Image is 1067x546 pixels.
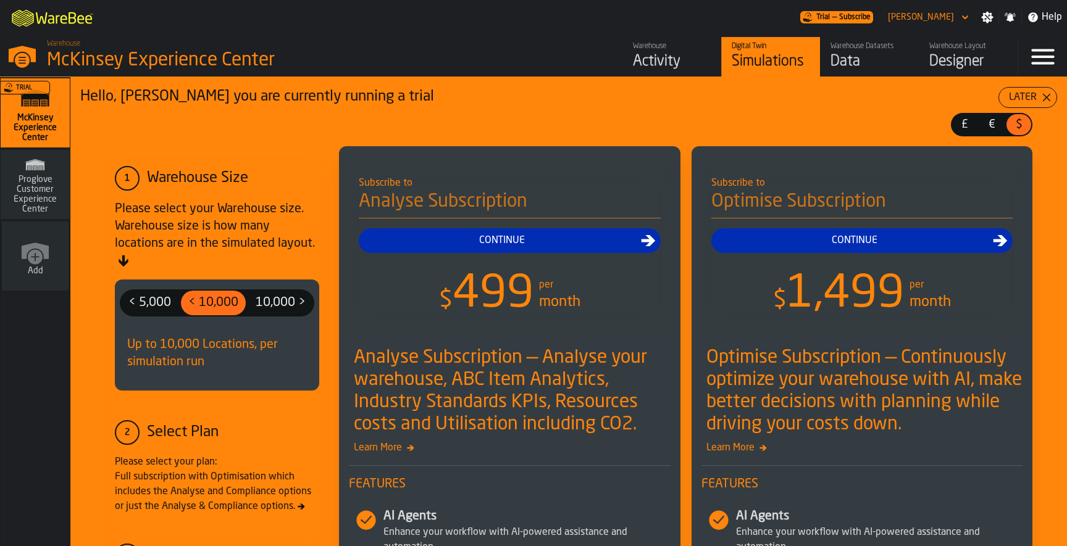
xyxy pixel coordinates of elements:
label: button-toggle-Help [1022,10,1067,25]
span: $ [773,288,787,313]
span: Learn More [701,441,1023,455]
div: month [910,292,951,312]
label: button-switch-multi-$ [1005,113,1032,136]
span: Subscribe [839,13,871,22]
span: $ [439,288,453,313]
h4: Optimise Subscription [711,191,1013,218]
span: Trial [816,13,830,22]
div: thumb [952,114,977,135]
div: Digital Twin [732,42,810,51]
div: 1 [115,166,140,191]
span: < 5,000 [123,293,176,313]
a: link-to-/wh/i/99265d59-bd42-4a33-a5fd-483dee362034/simulations [721,37,820,77]
div: Activity [633,52,711,72]
span: 1,499 [787,273,905,317]
a: link-to-/wh/i/99265d59-bd42-4a33-a5fd-483dee362034/data [820,37,919,77]
span: — [832,13,837,22]
span: 10,000 > [251,293,311,313]
div: Simulations [732,52,810,72]
div: Continue [364,233,641,248]
span: £ [955,117,974,133]
span: $ [1009,117,1029,133]
div: per [539,278,553,292]
div: Please select your Warehouse size. Warehouse size is how many locations are in the simulated layout. [115,201,319,270]
label: button-toggle-Menu [1018,37,1067,77]
div: thumb [181,291,246,315]
span: 499 [453,273,534,317]
div: DropdownMenuValue-Nikola Ajzenhamer [888,12,954,22]
button: button-Continue [359,228,661,253]
a: link-to-/wh/i/99265d59-bd42-4a33-a5fd-483dee362034/simulations [1,78,70,150]
label: button-toggle-Notifications [999,11,1021,23]
label: button-switch-multi-£ [951,113,978,136]
div: thumb [121,291,178,315]
button: button-Later [998,87,1057,108]
div: AI Agents [736,508,1023,525]
div: thumb [248,291,313,315]
a: link-to-/wh/new [2,221,69,293]
div: Later [1004,90,1042,105]
label: button-switch-multi-10,000 > [247,289,314,316]
div: Subscribe to [359,176,661,191]
button: button-Continue [711,228,1013,253]
div: thumb [1006,114,1031,135]
label: button-switch-multi-€ [978,113,1005,136]
div: DropdownMenuValue-Nikola Ajzenhamer [883,10,971,25]
div: Optimise Subscription — Continuously optimize your warehouse with AI, make better decisions with ... [706,347,1023,436]
a: link-to-/wh/i/99265d59-bd42-4a33-a5fd-483dee362034/feed/ [622,37,721,77]
a: link-to-/wh/i/99265d59-bd42-4a33-a5fd-483dee362034/designer [919,37,1018,77]
div: Continue [716,233,994,248]
span: Features [701,476,1023,493]
span: Learn More [349,441,671,455]
div: 2 [115,420,140,445]
div: per [910,278,924,292]
div: McKinsey Experience Center [47,49,380,72]
div: Warehouse [633,42,711,51]
div: Select Plan [147,423,219,442]
div: Warehouse Layout [929,42,1008,51]
div: thumb [979,114,1004,135]
div: AI Agents [383,508,671,525]
div: Menu Subscription [800,11,873,23]
span: Features [349,476,671,493]
div: Data [831,52,909,72]
div: Warehouse Datasets [831,42,909,51]
div: Up to 10,000 Locations, per simulation run [120,326,314,381]
div: month [539,292,580,312]
label: button-switch-multi-< 5,000 [120,289,180,316]
a: link-to-/wh/i/ad8a128b-0962-41b6-b9c5-f48cc7973f93/simulations [1,150,70,221]
div: Warehouse Size [147,168,248,188]
span: Trial [16,85,32,91]
span: Help [1042,10,1062,25]
span: € [982,117,1002,133]
div: Subscribe to [711,176,1013,191]
span: Add [28,266,43,276]
div: Designer [929,52,1008,72]
a: link-to-/wh/i/99265d59-bd42-4a33-a5fd-483dee362034/pricing/ [800,11,873,23]
label: button-toggle-Settings [976,11,998,23]
h4: Analyse Subscription [359,191,661,218]
label: button-switch-multi-< 10,000 [180,289,247,316]
span: Warehouse [47,39,80,48]
div: Analyse Subscription — Analyse your warehouse, ABC Item Analytics, Industry Standards KPIs, Resou... [354,347,671,436]
div: Hello, [PERSON_NAME] you are currently running a trial [80,87,998,107]
span: < 10,000 [183,293,243,313]
div: Please select your plan: Full subscription with Optimisation which includes the Analyse and Compl... [115,455,319,514]
span: Proglove Customer Experience Center [6,175,65,214]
